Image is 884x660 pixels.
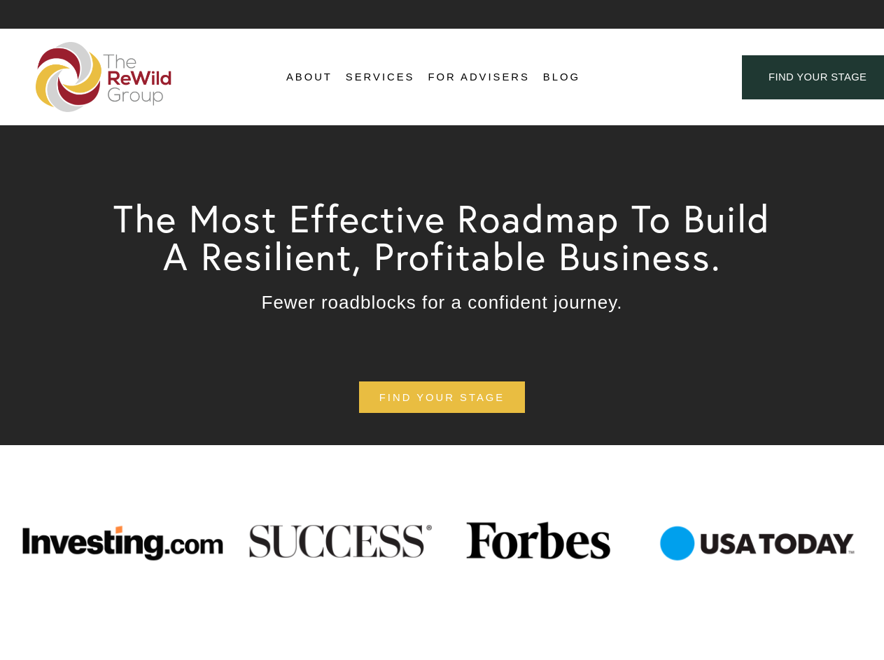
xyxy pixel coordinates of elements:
[113,195,783,280] span: The Most Effective Roadmap To Build A Resilient, Profitable Business.
[286,68,332,87] span: About
[428,67,529,88] a: For Advisers
[262,292,623,313] span: Fewer roadblocks for a confident journey.
[36,42,173,112] img: The ReWild Group
[346,68,415,87] span: Services
[346,67,415,88] a: folder dropdown
[359,381,525,413] a: find your stage
[543,67,580,88] a: Blog
[286,67,332,88] a: folder dropdown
